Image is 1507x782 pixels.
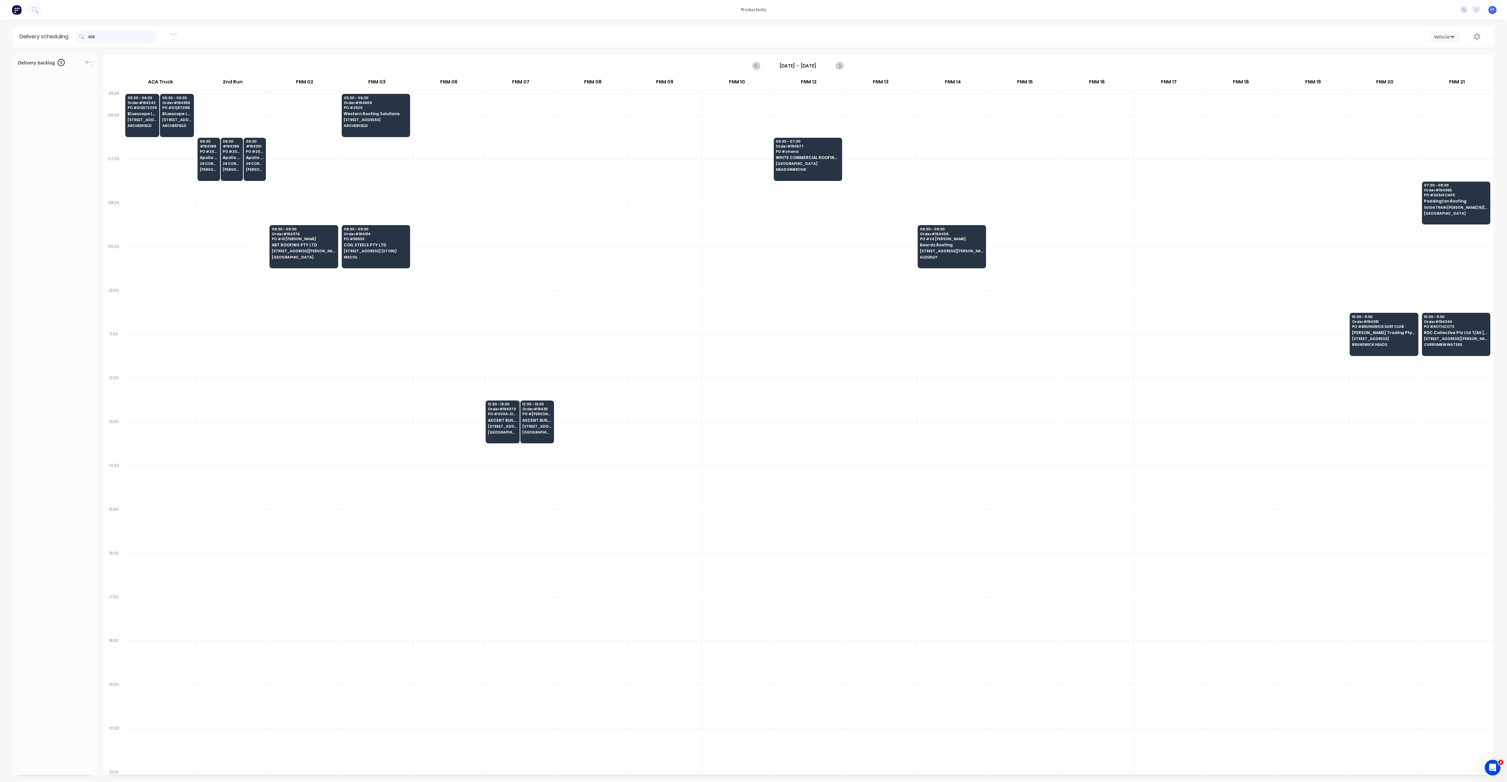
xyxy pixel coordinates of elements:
[522,430,552,434] span: [GEOGRAPHIC_DATA]
[128,106,157,110] span: PO # DQ572205
[246,139,264,143] span: 06:30
[162,112,192,116] span: Bluescope Lysaght
[103,155,125,199] div: 07:00
[1424,330,1487,335] span: RDC Collective Pty Ltd T/AS [PERSON_NAME] Metal Roofing
[344,118,407,122] span: [STREET_ADDRESS]
[1205,76,1277,91] div: FNM 18
[18,59,55,66] span: Delivery backlog
[223,150,241,153] span: PO # 20959
[344,112,407,116] span: Western Roofing Solutions
[917,76,989,91] div: FNM 14
[246,155,264,160] span: Apollo Home Improvement (QLD) Pty Ltd
[223,168,241,171] span: [PERSON_NAME]
[246,144,264,148] span: # 194301
[103,199,125,243] div: 08:00
[88,30,157,43] input: Search for orders
[128,96,157,100] span: 05:30 - 06:30
[344,232,407,236] span: Order # 194314
[920,255,983,259] span: ALDERLEY
[58,59,65,66] span: 0
[128,101,157,105] span: Order # 194242
[103,549,125,593] div: 16:00
[13,26,75,47] div: Delivery scheduling
[344,101,407,105] span: Order # 194609
[920,227,983,231] span: 08:30 - 09:30
[629,76,701,91] div: FNM 09
[1352,330,1415,335] span: [PERSON_NAME] Trading Pty Ltd T/AS Coastal Roofing
[1424,343,1487,347] span: CURRUMBIN WATERS
[776,162,839,166] span: [GEOGRAPHIC_DATA]
[162,124,192,128] span: ARCHERFIELD
[776,150,839,153] span: PO # ohana
[920,237,983,241] span: PO # 24 [PERSON_NAME]
[272,243,335,247] span: ABT ROOFING PTY LTD
[557,76,629,91] div: FNM 08
[1424,205,1487,209] span: SUSHI TRAIN [PERSON_NAME] 15/[GEOGRAPHIC_DATA][PERSON_NAME]
[162,96,192,100] span: 05:30 - 06:30
[1430,31,1460,43] button: Vehicle
[488,402,517,406] span: 12:30 - 13:30
[223,155,241,160] span: Apollo Home Improvement (QLD) Pty Ltd
[1352,325,1415,329] span: PO # BRUNSWICK SURF CLUB
[162,118,192,122] span: [STREET_ADDRESS][PERSON_NAME] (STORE)
[344,237,407,241] span: PO # 116833
[776,144,839,148] span: Order # 194577
[125,76,197,91] div: ACA Truck
[344,227,407,231] span: 08:30 - 09:30
[522,412,552,416] span: PO # [PERSON_NAME]
[128,124,157,128] span: ARCHERFIELD
[103,418,125,462] div: 13:00
[1349,76,1421,91] div: FNM 20
[103,681,125,724] div: 19:00
[246,168,264,171] span: [PERSON_NAME]
[200,168,218,171] span: [PERSON_NAME]
[200,139,218,143] span: 06:30
[344,124,407,128] span: ARCHERFIELD
[413,76,485,91] div: FNM 06
[1424,199,1487,203] span: Paddington Roofing
[103,330,125,374] div: 11:00
[701,76,772,91] div: FNM 10
[1424,188,1487,192] span: Order # 194365
[1424,211,1487,215] span: [GEOGRAPHIC_DATA]
[103,724,125,768] div: 20:00
[989,76,1061,91] div: FNM 15
[223,139,241,143] span: 06:30
[1061,76,1133,91] div: FNM 16
[200,144,218,148] span: # 194368
[200,155,218,160] span: Apollo Home Improvement (QLD) Pty Ltd
[200,150,218,153] span: PO # 20973
[103,768,125,776] div: 21:00
[1424,315,1487,319] span: 10:30 - 11:30
[1352,337,1415,341] span: [STREET_ADDRESS]
[341,76,412,91] div: FNM 03
[776,139,839,143] span: 06:30 - 07:30
[103,462,125,506] div: 14:00
[269,76,340,91] div: FNM 02
[773,76,845,91] div: FNM 12
[103,637,125,681] div: 18:00
[488,430,517,434] span: [GEOGRAPHIC_DATA]
[272,249,335,253] span: [STREET_ADDRESS][PERSON_NAME]
[522,402,552,406] span: 12:30 - 13:30
[103,90,125,111] div: 05:30
[488,418,517,422] span: ASCENT BUILDING SOLUTIONS PTY LTD
[1352,315,1415,319] span: 10:30 - 11:30
[1424,325,1487,329] span: PO # ROTHCOTE
[488,424,517,428] span: [STREET_ADDRESS] (STORE)
[103,506,125,549] div: 15:00
[1277,76,1349,91] div: FNM 19
[522,424,552,428] span: [STREET_ADDRESS] (STORE)
[1434,33,1453,40] div: Vehicle
[920,243,983,247] span: Beards Roofing
[522,407,552,411] span: Order # 194311
[488,412,517,416] span: PO # 000A-12686
[272,232,335,236] span: Order # 194376
[162,106,192,110] span: PO # DQ572195
[128,112,157,116] span: Bluescope Lysaght
[1485,760,1500,775] iframe: Intercom live chat
[738,5,770,15] div: productivity
[223,144,241,148] span: # 194366
[776,168,839,171] span: MEADOWBROOK
[1352,320,1415,324] span: Order # 194381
